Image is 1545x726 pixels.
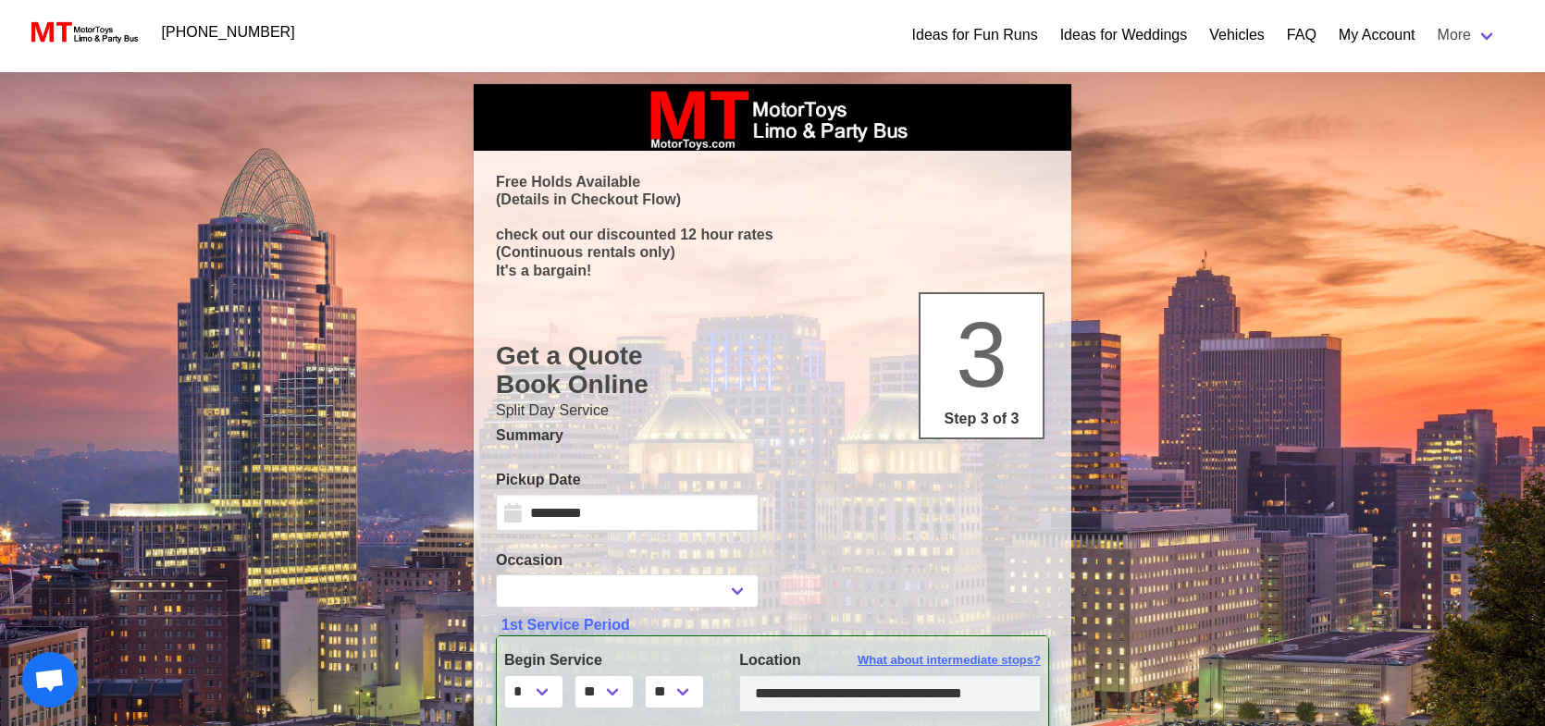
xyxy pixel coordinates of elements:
p: Step 3 of 3 [928,408,1035,430]
div: Open chat [22,652,78,708]
p: Summary [496,425,1049,447]
label: Begin Service [504,649,711,671]
p: check out our discounted 12 hour rates [496,226,1049,243]
a: FAQ [1287,24,1316,46]
span: Location [739,652,801,668]
a: Ideas for Fun Runs [912,24,1038,46]
a: [PHONE_NUMBER] [151,14,306,51]
img: MotorToys Logo [26,19,140,45]
a: Ideas for Weddings [1060,24,1188,46]
img: box_logo_brand.jpeg [634,84,911,151]
a: My Account [1339,24,1415,46]
p: (Details in Checkout Flow) [496,191,1049,208]
h1: Get a Quote Book Online [496,341,1049,400]
span: 3 [956,302,1007,406]
a: Vehicles [1209,24,1265,46]
label: Occasion [496,549,759,572]
p: (Continuous rentals only) [496,243,1049,261]
label: Pickup Date [496,469,759,491]
a: More [1427,17,1508,54]
p: Split Day Service [496,400,1049,422]
span: What about intermediate stops? [858,651,1041,670]
p: It's a bargain! [496,262,1049,279]
p: Free Holds Available [496,173,1049,191]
